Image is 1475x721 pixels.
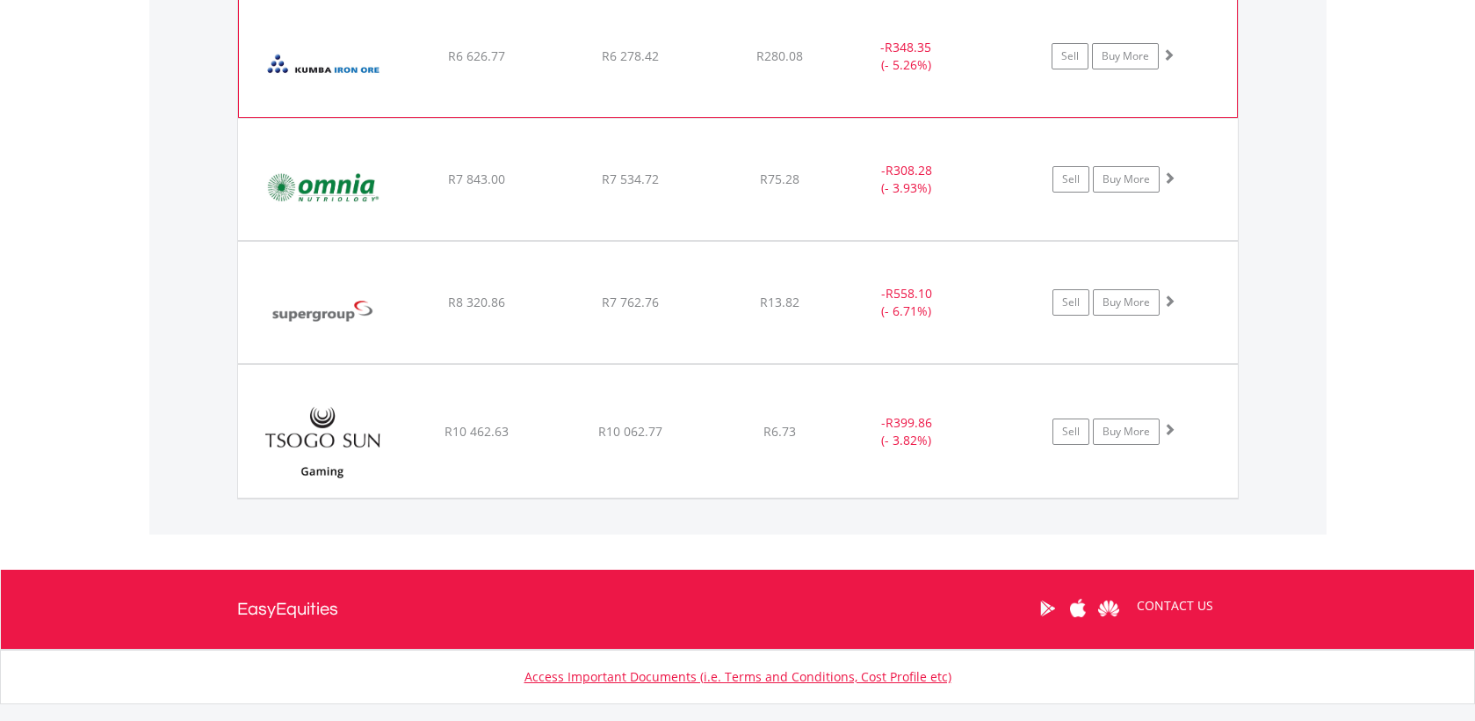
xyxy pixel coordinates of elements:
[1032,581,1063,636] a: Google Play
[1052,419,1089,445] a: Sell
[602,171,659,187] span: R7 534.72
[1093,289,1160,316] a: Buy More
[763,423,796,440] span: R6.73
[247,141,398,236] img: EQU.ZA.OMN.png
[1124,581,1226,630] a: CONTACT US
[886,162,932,178] span: R308.28
[448,294,505,310] span: R8 320.86
[841,285,973,320] div: - (- 6.71%)
[841,162,973,197] div: - (- 3.93%)
[247,387,398,492] img: EQU.ZA.TSG.png
[756,47,803,64] span: R280.08
[886,285,932,302] span: R558.10
[602,294,659,310] span: R7 762.76
[841,414,973,449] div: - (- 3.82%)
[1093,419,1160,445] a: Buy More
[1093,166,1160,193] a: Buy More
[1052,289,1089,316] a: Sell
[760,171,799,187] span: R75.28
[1092,43,1159,69] a: Buy More
[1052,43,1088,69] a: Sell
[840,39,972,74] div: - (- 5.26%)
[448,47,505,64] span: R6 626.77
[1063,581,1094,636] a: Apple
[237,570,338,649] a: EasyEquities
[760,294,799,310] span: R13.82
[247,264,398,359] img: EQU.ZA.SPG.png
[524,668,951,685] a: Access Important Documents (i.e. Terms and Conditions, Cost Profile etc)
[248,18,399,113] img: EQU.ZA.KIO.png
[885,39,931,55] span: R348.35
[445,423,509,440] span: R10 462.63
[886,414,932,431] span: R399.86
[448,171,505,187] span: R7 843.00
[1094,581,1124,636] a: Huawei
[1052,166,1089,193] a: Sell
[598,423,662,440] span: R10 062.77
[602,47,659,64] span: R6 278.42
